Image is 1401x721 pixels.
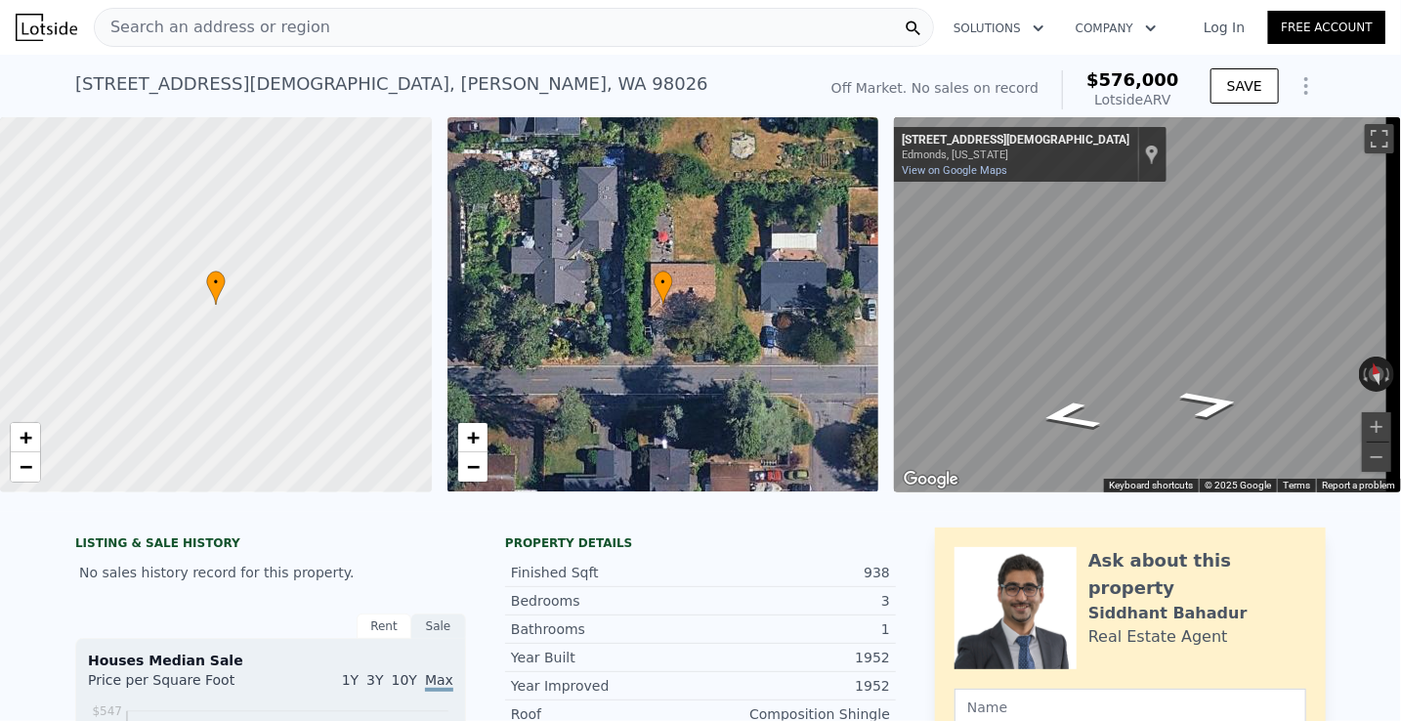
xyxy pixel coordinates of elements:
[938,11,1060,46] button: Solutions
[1205,480,1271,490] span: © 2025 Google
[95,16,330,39] span: Search an address or region
[88,651,453,670] div: Houses Median Sale
[899,467,963,492] img: Google
[511,619,700,639] div: Bathrooms
[831,78,1039,98] div: Off Market. No sales on record
[1365,124,1394,153] button: Toggle fullscreen view
[1060,11,1172,46] button: Company
[75,535,466,555] div: LISTING & SALE HISTORY
[700,619,890,639] div: 1
[392,672,417,688] span: 10Y
[342,672,359,688] span: 1Y
[1287,66,1326,106] button: Show Options
[11,423,40,452] a: Zoom in
[1362,443,1391,472] button: Zoom out
[1088,602,1248,625] div: Siddhant Bahadur
[88,670,271,701] div: Price per Square Foot
[1088,625,1228,649] div: Real Estate Agent
[1359,357,1370,392] button: Rotate counterclockwise
[902,164,1007,177] a: View on Google Maps
[700,591,890,611] div: 3
[20,425,32,449] span: +
[206,271,226,305] div: •
[511,563,700,582] div: Finished Sqft
[654,274,673,291] span: •
[1283,480,1310,490] a: Terms (opens in new tab)
[1109,479,1193,492] button: Keyboard shortcuts
[1362,412,1391,442] button: Zoom in
[700,676,890,696] div: 1952
[366,672,383,688] span: 3Y
[357,614,411,639] div: Rent
[458,423,488,452] a: Zoom in
[1180,18,1268,37] a: Log In
[511,591,700,611] div: Bedrooms
[75,555,466,590] div: No sales history record for this property.
[411,614,466,639] div: Sale
[700,563,890,582] div: 938
[16,14,77,41] img: Lotside
[902,148,1129,161] div: Edmonds, [US_STATE]
[1086,69,1179,90] span: $576,000
[1145,144,1159,165] a: Show location on map
[511,676,700,696] div: Year Improved
[899,467,963,492] a: Open this area in Google Maps (opens a new window)
[1365,356,1388,394] button: Reset the view
[511,648,700,667] div: Year Built
[1086,90,1179,109] div: Lotside ARV
[1384,357,1395,392] button: Rotate clockwise
[902,133,1129,148] div: [STREET_ADDRESS][DEMOGRAPHIC_DATA]
[20,454,32,479] span: −
[1268,11,1385,44] a: Free Account
[458,452,488,482] a: Zoom out
[700,648,890,667] div: 1952
[1210,68,1279,104] button: SAVE
[1154,383,1269,426] path: Go East, 236th St SW
[466,425,479,449] span: +
[1322,480,1395,490] a: Report a problem
[1088,547,1306,602] div: Ask about this property
[1012,395,1127,438] path: Go West, 236th St SW
[425,672,453,692] span: Max
[654,271,673,305] div: •
[206,274,226,291] span: •
[11,452,40,482] a: Zoom out
[894,117,1401,492] div: Street View
[75,70,708,98] div: [STREET_ADDRESS][DEMOGRAPHIC_DATA] , [PERSON_NAME] , WA 98026
[92,704,122,718] tspan: $547
[466,454,479,479] span: −
[505,535,896,551] div: Property details
[894,117,1401,492] div: Map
